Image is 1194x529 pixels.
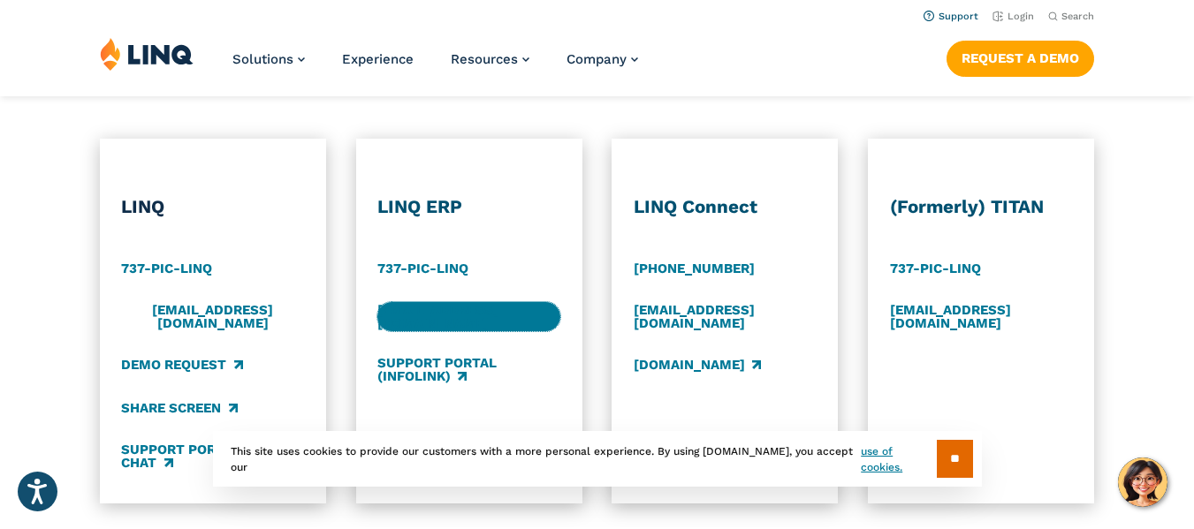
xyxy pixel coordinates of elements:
[634,302,817,331] a: [EMAIL_ADDRESS][DOMAIN_NAME]
[992,11,1034,22] a: Login
[924,11,978,22] a: Support
[634,195,817,218] h3: LINQ Connect
[890,195,1073,218] h3: (Formerly) TITAN
[1061,11,1094,22] span: Search
[121,355,242,374] a: Demo Request
[890,302,1073,331] a: [EMAIL_ADDRESS][DOMAIN_NAME]
[121,195,304,218] h3: LINQ
[121,399,237,419] a: Share Screen
[377,259,468,278] a: 737-PIC-LINQ
[634,355,761,374] a: [DOMAIN_NAME]
[121,259,212,278] a: 737-PIC-LINQ
[213,431,982,487] div: This site uses cookies to provide our customers with a more personal experience. By using [DOMAIN...
[232,37,638,95] nav: Primary Navigation
[451,51,529,67] a: Resources
[1118,457,1167,507] button: Hello, have a question? Let’s chat.
[567,51,627,67] span: Company
[1048,10,1094,23] button: Open Search Bar
[232,51,305,67] a: Solutions
[634,259,755,278] a: [PHONE_NUMBER]
[342,51,414,67] a: Experience
[100,37,194,71] img: LINQ | K‑12 Software
[451,51,518,67] span: Resources
[890,259,981,278] a: 737-PIC-LINQ
[947,41,1094,76] a: Request a Demo
[861,443,936,475] a: use of cookies.
[377,355,560,384] a: Support Portal (Infolink)
[377,195,560,218] h3: LINQ ERP
[121,442,304,471] a: Support Portal and Chat
[567,51,638,67] a: Company
[121,302,304,331] a: [EMAIL_ADDRESS][DOMAIN_NAME]
[232,51,293,67] span: Solutions
[947,37,1094,76] nav: Button Navigation
[377,302,560,331] a: [EMAIL_ADDRESS][DOMAIN_NAME]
